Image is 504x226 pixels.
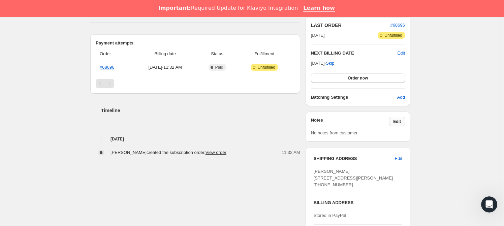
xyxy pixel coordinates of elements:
[215,65,223,70] span: Paid
[90,136,300,142] h4: [DATE]
[303,5,335,12] a: Learn how
[389,117,405,126] button: Edit
[311,22,390,29] h2: LAST ORDER
[481,196,497,213] iframe: Intercom live chat
[134,64,196,71] span: [DATE] · 11:32 AM
[390,22,405,29] button: #68696
[96,79,295,88] nav: Pagination
[311,117,389,126] h3: Notes
[100,65,114,70] a: #68696
[311,73,405,83] button: Order now
[101,107,300,114] h2: Timeline
[393,119,401,124] span: Edit
[398,50,405,57] button: Edit
[282,149,300,156] span: 11:32 AM
[134,51,196,57] span: Billing date
[311,50,398,57] h2: NEXT BILLING DATE
[314,155,395,162] h3: SHIPPING ADDRESS
[395,155,402,162] span: Edit
[397,94,405,101] span: Add
[390,23,405,28] a: #68696
[322,58,338,69] button: Skip
[311,94,397,101] h6: Batching Settings
[311,61,335,66] span: [DATE] ·
[206,150,226,155] a: View order
[311,32,325,39] span: [DATE]
[314,169,393,187] span: [PERSON_NAME] [STREET_ADDRESS][PERSON_NAME] [PHONE_NUMBER]
[158,5,298,11] div: Required Update for Klaviyo Integration
[348,75,368,81] span: Order now
[238,51,291,57] span: Fulfillment
[391,153,406,164] button: Edit
[393,92,409,103] button: Add
[158,5,191,11] b: Important:
[326,60,334,67] span: Skip
[311,130,358,135] span: No notes from customer
[96,40,295,46] h2: Payment attempts
[96,46,132,61] th: Order
[314,213,346,218] span: Stored in PayPal
[200,51,234,57] span: Status
[111,150,226,155] span: [PERSON_NAME] created the subscription order.
[314,199,402,206] h3: BILLING ADDRESS
[257,65,275,70] span: Unfulfilled
[384,33,402,38] span: Unfulfilled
